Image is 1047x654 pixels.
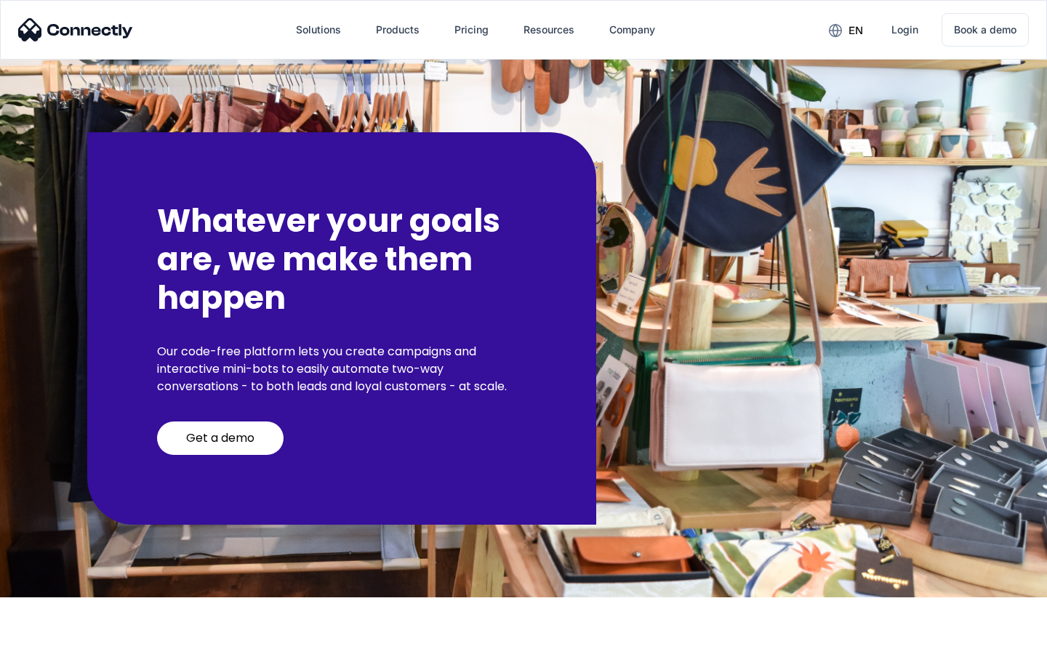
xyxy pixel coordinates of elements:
[891,20,918,40] div: Login
[443,12,500,47] a: Pricing
[157,343,526,395] p: Our code-free platform lets you create campaigns and interactive mini-bots to easily automate two...
[296,20,341,40] div: Solutions
[849,20,863,41] div: en
[523,20,574,40] div: Resources
[18,18,133,41] img: Connectly Logo
[942,13,1029,47] a: Book a demo
[157,202,526,317] h2: Whatever your goals are, we make them happen
[157,421,284,455] a: Get a demo
[15,629,87,649] aside: Language selected: English
[880,12,930,47] a: Login
[29,629,87,649] ul: Language list
[609,20,655,40] div: Company
[454,20,489,40] div: Pricing
[376,20,420,40] div: Products
[186,431,254,445] div: Get a demo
